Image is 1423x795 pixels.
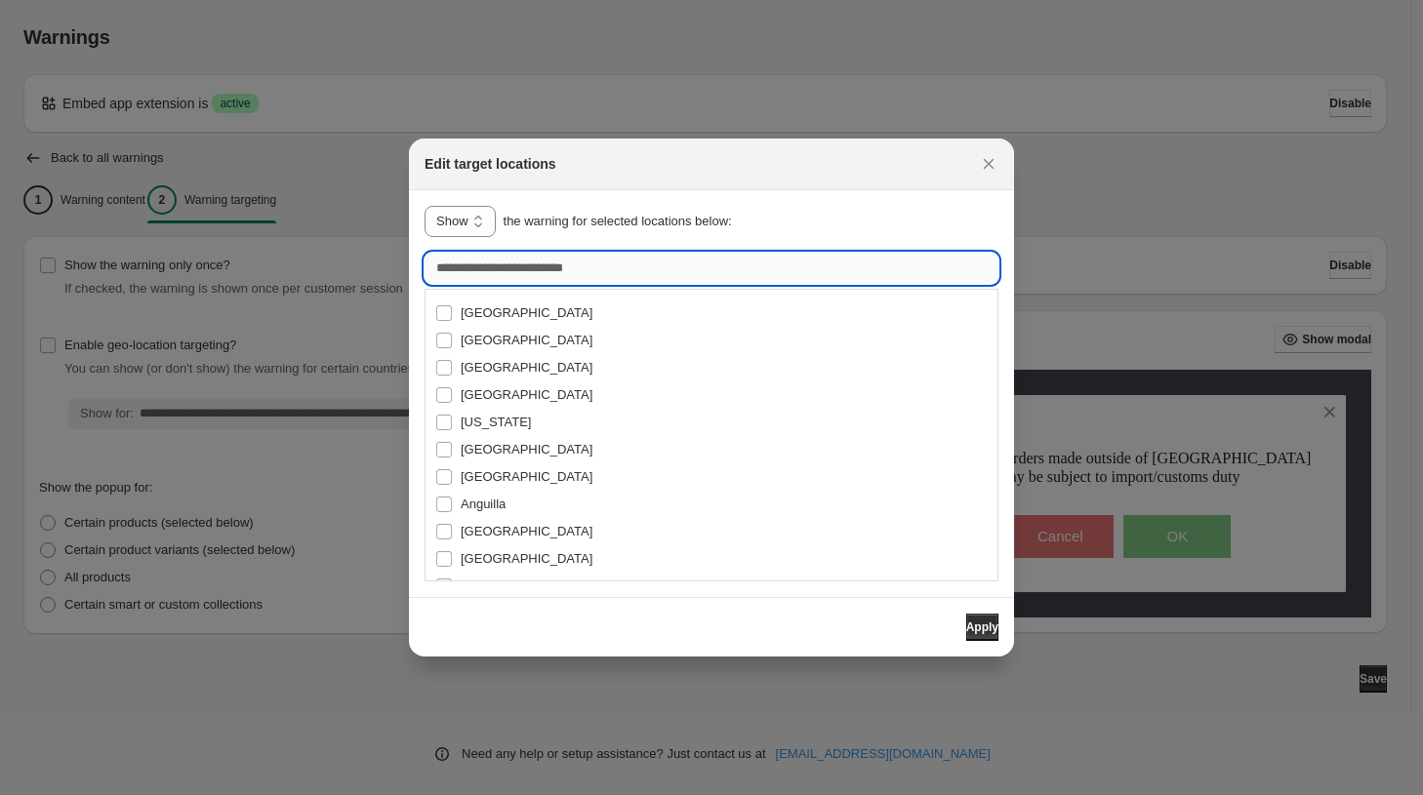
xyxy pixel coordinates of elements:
h2: Edit target locations [425,154,556,174]
span: [GEOGRAPHIC_DATA] [461,387,592,402]
span: [US_STATE] [461,415,531,429]
button: Apply [966,614,998,641]
span: [GEOGRAPHIC_DATA] [461,469,592,484]
span: [GEOGRAPHIC_DATA] [461,333,592,347]
span: Anguilla [461,497,506,511]
button: Close [975,150,1002,178]
span: [GEOGRAPHIC_DATA] [461,305,592,320]
span: Apply [966,619,998,635]
p: the warning for selected locations below: [504,212,732,231]
span: [GEOGRAPHIC_DATA] [461,442,592,457]
span: [GEOGRAPHIC_DATA] [461,360,592,375]
span: [GEOGRAPHIC_DATA] [461,524,592,538]
span: [GEOGRAPHIC_DATA] [461,551,592,566]
span: [GEOGRAPHIC_DATA] [461,578,592,593]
